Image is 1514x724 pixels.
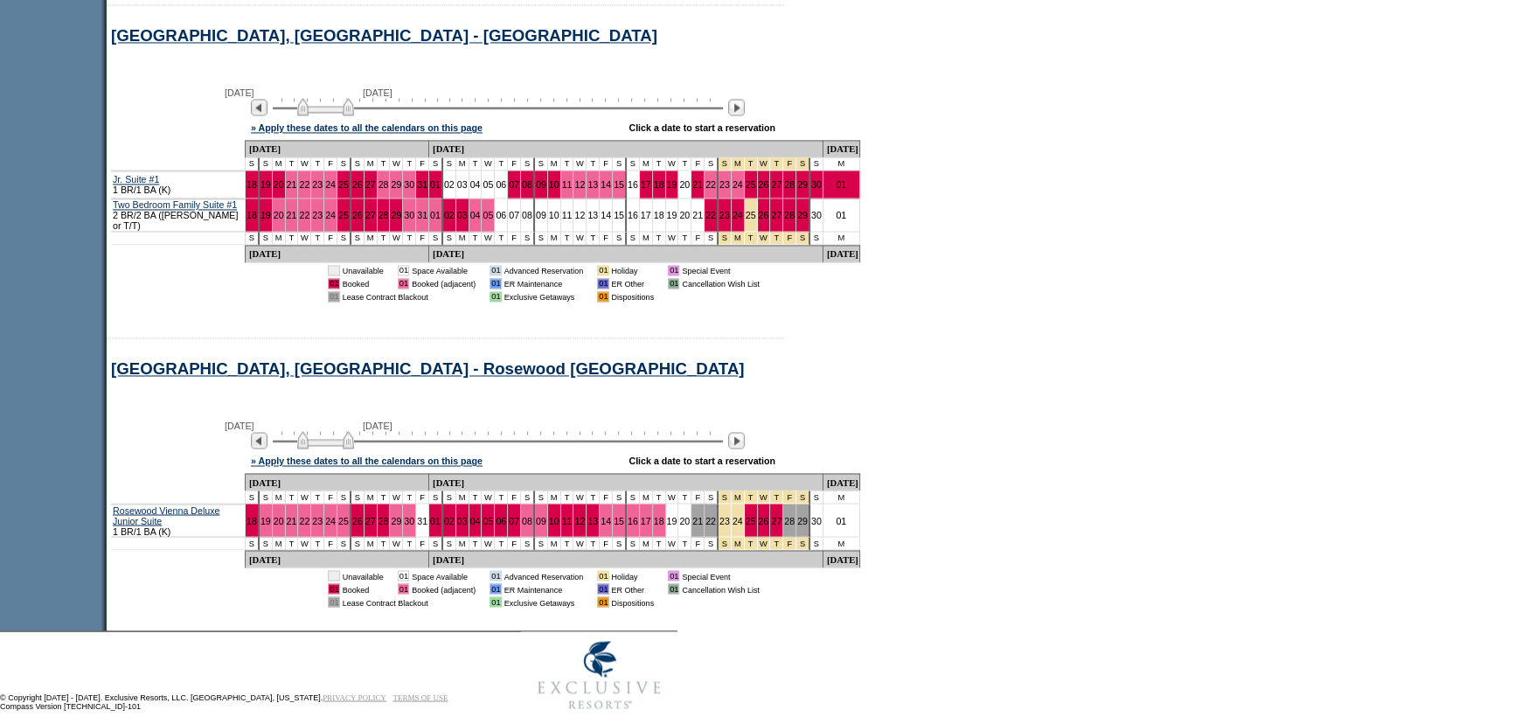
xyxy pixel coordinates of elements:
td: S [443,491,456,504]
a: PRIVACY POLICY [323,693,386,701]
a: 19 [260,210,271,220]
td: 01 [597,291,608,302]
td: M [365,232,378,245]
td: S [443,157,456,171]
a: 28 [378,515,389,526]
td: S [246,491,260,504]
a: 02 [444,179,455,190]
td: W [390,232,403,245]
a: 26 [352,515,363,526]
td: T [561,232,574,245]
a: 23 [719,515,730,526]
td: S [246,157,260,171]
a: 30 [404,179,414,190]
a: 06 [496,179,506,190]
a: 12 [574,515,585,526]
td: F [691,157,705,171]
a: 28 [378,179,389,190]
a: 16 [628,179,638,190]
a: 23 [312,210,323,220]
td: T [495,157,508,171]
td: S [627,232,640,245]
td: S [613,232,627,245]
td: S [351,157,365,171]
td: S [337,232,351,245]
td: Unavailable [343,265,384,275]
td: T [403,157,416,171]
td: 01 [490,265,501,275]
td: W [298,157,311,171]
a: 15 [614,179,624,190]
a: 24 [325,515,336,526]
td: F [324,491,337,504]
td: S [810,157,823,171]
td: Thanksgiving [783,157,796,171]
a: 13 [587,210,598,220]
td: S [429,232,443,245]
a: 22 [299,515,309,526]
td: Holiday [612,265,655,275]
a: 27 [771,210,781,220]
a: 10 [549,210,559,220]
td: T [587,232,600,245]
a: 03 [457,210,468,220]
a: 01 [836,515,846,526]
img: Next [728,99,745,115]
td: T [561,157,574,171]
td: [DATE] [429,245,823,262]
td: T [469,232,483,245]
a: 15 [614,210,624,220]
td: [DATE] [823,140,860,157]
td: S [351,232,365,245]
td: Thanksgiving [732,157,745,171]
a: 07 [509,515,519,526]
a: 29 [391,179,401,190]
a: 16 [628,210,638,220]
td: S [260,232,273,245]
td: T [403,491,416,504]
a: 30 [811,210,822,220]
td: S [535,157,548,171]
a: 27 [365,515,376,526]
a: 09 [536,179,546,190]
td: 01 [597,278,608,289]
a: 30 [404,210,414,220]
td: Thanksgiving [770,157,783,171]
td: 01 [490,291,501,302]
a: 25 [746,210,756,220]
a: 18 [654,515,664,526]
td: M [273,157,286,171]
td: S [337,491,351,504]
td: W [573,232,587,245]
td: S [521,157,535,171]
a: [GEOGRAPHIC_DATA], [GEOGRAPHIC_DATA] - [GEOGRAPHIC_DATA] [111,26,657,45]
td: T [378,491,391,504]
td: Thanksgiving [796,157,810,171]
a: 31 [417,515,427,526]
a: 29 [797,515,808,526]
td: 01 [328,291,339,302]
td: T [495,232,508,245]
a: 18 [654,210,664,220]
td: T [587,157,600,171]
a: 12 [574,179,585,190]
a: 01 [836,210,846,220]
td: W [390,157,403,171]
a: 11 [562,210,573,220]
a: 21 [287,210,297,220]
td: 01 [668,278,679,289]
td: M [273,232,286,245]
td: M [640,232,653,245]
td: W [298,491,311,504]
img: Previous [251,432,267,449]
a: 15 [614,515,624,526]
a: 05 [483,210,493,220]
a: » Apply these dates to all the calendars on this page [251,456,483,466]
td: Advanced Reservation [504,265,584,275]
a: 26 [352,179,363,190]
a: 25 [746,515,756,526]
td: Thanksgiving [745,157,758,171]
a: 29 [391,515,401,526]
td: 01 [398,278,409,289]
a: 19 [260,515,271,526]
